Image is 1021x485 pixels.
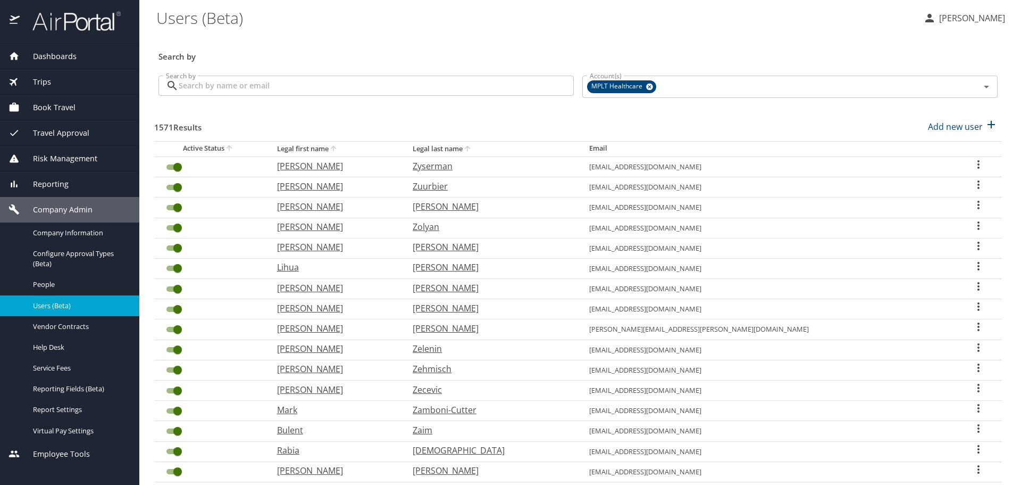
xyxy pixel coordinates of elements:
[413,200,568,213] p: [PERSON_NAME]
[277,383,391,396] p: [PERSON_NAME]
[277,241,391,253] p: [PERSON_NAME]
[20,102,76,113] span: Book Travel
[413,342,568,355] p: Zelenin
[154,115,202,134] h3: 1571 Results
[979,79,994,94] button: Open
[919,9,1009,28] button: [PERSON_NAME]
[928,120,983,133] p: Add new user
[581,258,956,278] td: [EMAIL_ADDRESS][DOMAIN_NAME]
[581,218,956,238] td: [EMAIL_ADDRESS][DOMAIN_NAME]
[413,160,568,172] p: Zyserman
[154,141,269,157] th: Active Status
[20,204,93,216] span: Company Admin
[413,220,568,233] p: Zolyan
[21,11,121,31] img: airportal-logo.png
[463,144,473,154] button: sort
[33,342,127,352] span: Help Desk
[277,424,391,437] p: Bulent
[413,180,568,193] p: Zuurbier
[581,198,956,218] td: [EMAIL_ADDRESS][DOMAIN_NAME]
[581,141,956,157] th: Email
[581,279,956,299] td: [EMAIL_ADDRESS][DOMAIN_NAME]
[581,401,956,421] td: [EMAIL_ADDRESS][DOMAIN_NAME]
[277,322,391,335] p: [PERSON_NAME]
[581,157,956,177] td: [EMAIL_ADDRESS][DOMAIN_NAME]
[581,421,956,441] td: [EMAIL_ADDRESS][DOMAIN_NAME]
[33,249,127,269] span: Configure Approval Types (Beta)
[936,12,1005,24] p: [PERSON_NAME]
[224,144,235,154] button: sort
[277,464,391,477] p: [PERSON_NAME]
[581,340,956,360] td: [EMAIL_ADDRESS][DOMAIN_NAME]
[10,11,21,31] img: icon-airportal.png
[277,200,391,213] p: [PERSON_NAME]
[413,302,568,315] p: [PERSON_NAME]
[581,238,956,258] td: [EMAIL_ADDRESS][DOMAIN_NAME]
[581,360,956,380] td: [EMAIL_ADDRESS][DOMAIN_NAME]
[20,178,69,190] span: Reporting
[158,44,998,63] h3: Search by
[404,141,581,157] th: Legal last name
[581,319,956,340] td: [PERSON_NAME][EMAIL_ADDRESS][PERSON_NAME][DOMAIN_NAME]
[329,144,339,154] button: sort
[277,302,391,315] p: [PERSON_NAME]
[20,127,89,139] span: Travel Approval
[277,261,391,274] p: Lihua
[179,76,574,96] input: Search by name or email
[20,76,51,88] span: Trips
[277,282,391,294] p: [PERSON_NAME]
[277,180,391,193] p: [PERSON_NAME]
[33,301,127,311] span: Users (Beta)
[20,448,90,460] span: Employee Tools
[277,160,391,172] p: [PERSON_NAME]
[33,228,127,238] span: Company Information
[581,441,956,462] td: [EMAIL_ADDRESS][DOMAIN_NAME]
[20,153,97,165] span: Risk Management
[413,282,568,294] p: [PERSON_NAME]
[581,177,956,198] td: [EMAIL_ADDRESS][DOMAIN_NAME]
[413,424,568,437] p: Zaim
[587,80,656,93] div: MPLT Healthcare
[33,426,127,436] span: Virtual Pay Settings
[924,115,1002,138] button: Add new user
[413,464,568,477] p: [PERSON_NAME]
[581,299,956,319] td: [EMAIL_ADDRESS][DOMAIN_NAME]
[413,241,568,253] p: [PERSON_NAME]
[413,363,568,375] p: Zehmisch
[413,383,568,396] p: Zecevic
[277,404,391,416] p: Mark
[581,462,956,482] td: [EMAIL_ADDRESS][DOMAIN_NAME]
[33,384,127,394] span: Reporting Fields (Beta)
[33,322,127,332] span: Vendor Contracts
[413,404,568,416] p: Zamboni-Cutter
[413,322,568,335] p: [PERSON_NAME]
[413,444,568,457] p: [DEMOGRAPHIC_DATA]
[269,141,404,157] th: Legal first name
[33,363,127,373] span: Service Fees
[413,261,568,274] p: [PERSON_NAME]
[20,51,77,62] span: Dashboards
[156,1,915,34] h1: Users (Beta)
[587,81,649,92] span: MPLT Healthcare
[581,381,956,401] td: [EMAIL_ADDRESS][DOMAIN_NAME]
[33,280,127,290] span: People
[33,405,127,415] span: Report Settings
[277,363,391,375] p: [PERSON_NAME]
[277,342,391,355] p: [PERSON_NAME]
[277,444,391,457] p: Rabia
[277,220,391,233] p: [PERSON_NAME]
